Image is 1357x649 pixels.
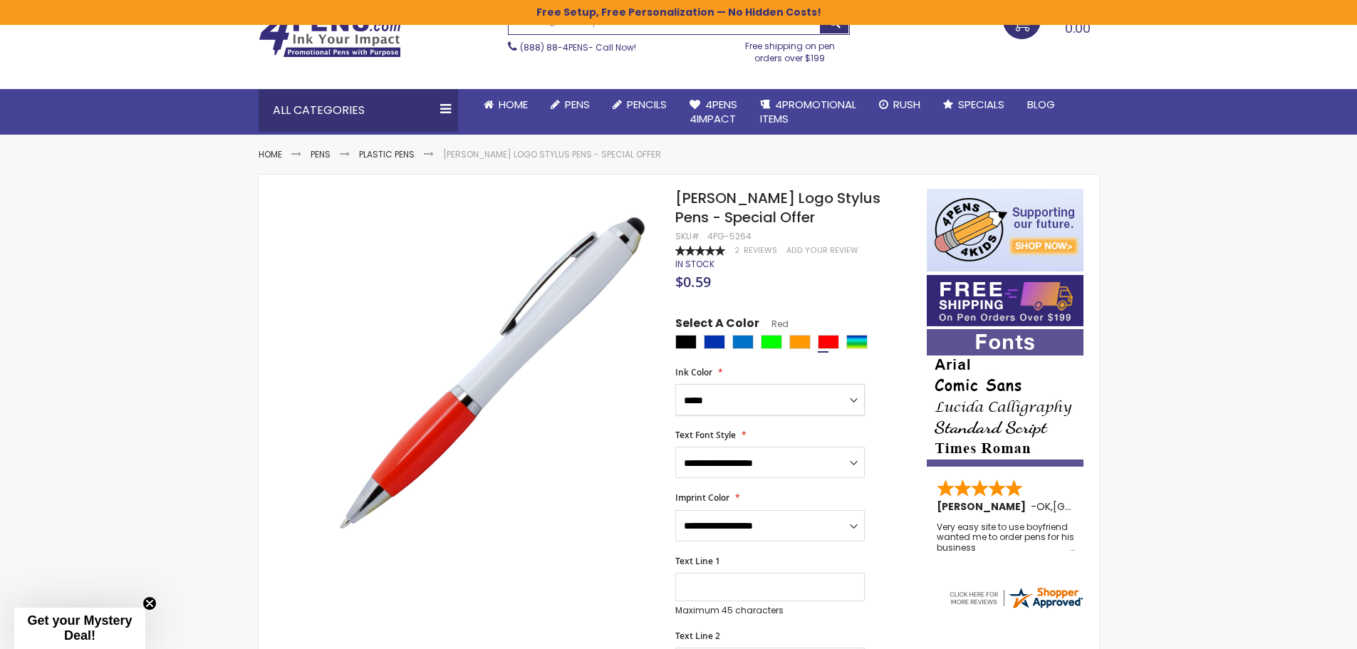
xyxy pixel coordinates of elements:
[675,246,725,256] div: 100%
[927,189,1083,271] img: 4pens 4 kids
[675,366,712,378] span: Ink Color
[142,596,157,611] button: Close teaser
[958,97,1004,112] span: Specials
[937,522,1075,553] div: Very easy site to use boyfriend wanted me to order pens for his business
[627,97,667,112] span: Pencils
[789,335,811,349] div: Orange
[472,89,539,120] a: Home
[868,89,932,120] a: Rush
[675,259,714,270] div: Availability
[675,272,711,291] span: $0.59
[1036,499,1051,514] span: OK
[675,258,714,270] span: In stock
[675,605,865,616] p: Maximum 45 characters
[734,245,779,256] a: 2 Reviews
[730,35,850,63] div: Free shipping on pen orders over $199
[786,245,858,256] a: Add Your Review
[761,335,782,349] div: Lime Green
[947,585,1084,611] img: 4pens.com widget logo
[331,209,657,535] img: kimberly-custom-stylus-pens-red_1.jpg
[675,630,720,642] span: Text Line 2
[818,335,839,349] div: Red
[675,492,729,504] span: Imprint Color
[565,97,590,112] span: Pens
[259,148,282,160] a: Home
[675,429,736,441] span: Text Font Style
[947,601,1084,613] a: 4pens.com certificate URL
[846,335,868,349] div: Assorted
[893,97,920,112] span: Rush
[27,613,132,643] span: Get your Mystery Deal!
[259,12,401,58] img: 4Pens Custom Pens and Promotional Products
[675,316,759,335] span: Select A Color
[675,335,697,349] div: Black
[675,230,702,242] strong: SKU
[539,89,601,120] a: Pens
[932,89,1016,120] a: Specials
[520,41,636,53] span: - Call Now!
[690,97,737,126] span: 4Pens 4impact
[359,148,415,160] a: Plastic Pens
[675,555,720,567] span: Text Line 1
[760,97,856,126] span: 4PROMOTIONAL ITEMS
[499,97,528,112] span: Home
[1065,19,1091,37] span: 0.00
[311,148,331,160] a: Pens
[749,89,868,135] a: 4PROMOTIONALITEMS
[259,89,458,132] div: All Categories
[704,335,725,349] div: Blue
[759,318,789,330] span: Red
[927,329,1083,467] img: font-personalization-examples
[675,188,880,227] span: [PERSON_NAME] Logo Stylus Pens - Special Offer
[1053,499,1158,514] span: [GEOGRAPHIC_DATA]
[1016,89,1066,120] a: Blog
[1031,499,1158,514] span: - ,
[707,231,752,242] div: 4PG-5264
[1239,611,1357,649] iframe: Google Customer Reviews
[732,335,754,349] div: Blue Light
[14,608,145,649] div: Get your Mystery Deal!Close teaser
[678,89,749,135] a: 4Pens4impact
[744,245,777,256] span: Reviews
[443,149,661,160] li: [PERSON_NAME] Logo Stylus Pens - Special Offer
[1027,97,1055,112] span: Blog
[601,89,678,120] a: Pencils
[520,41,588,53] a: (888) 88-4PENS
[927,275,1083,326] img: Free shipping on orders over $199
[937,499,1031,514] span: [PERSON_NAME]
[734,245,739,256] span: 2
